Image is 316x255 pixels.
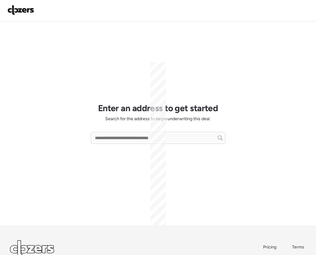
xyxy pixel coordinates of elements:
span: Terms [292,244,304,250]
a: Terms [292,244,306,250]
img: Logo [7,5,34,15]
span: Pricing [263,244,276,250]
a: Pricing [263,244,277,250]
h1: Enter an address to get started [98,103,218,113]
span: Search for the address to begin underwriting this deal. [105,116,210,122]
